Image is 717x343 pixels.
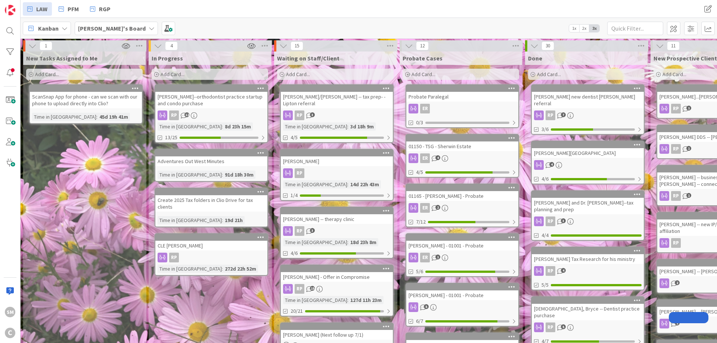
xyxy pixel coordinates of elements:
a: [PERSON_NAME] Tax Research for his ministryRP5/5 [531,247,645,290]
div: 14d 22h 43m [348,180,381,188]
span: 6/7 [416,317,423,325]
div: RP [169,253,179,262]
span: 1 [686,193,691,198]
div: [PERSON_NAME]/[PERSON_NAME] -- tax prep- - Lipton referral [281,85,393,108]
div: ScanSnap App for phone - can we scan with our phone to upload directly into Clio? [30,85,142,108]
div: Time in [GEOGRAPHIC_DATA] [32,113,96,121]
span: Add Card... [35,71,59,78]
div: RP [295,168,304,178]
div: RP [671,144,681,154]
span: : [222,265,223,273]
div: [PERSON_NAME] - 01001 - Probate [406,241,518,250]
div: 8d 23h 15m [223,122,253,131]
div: [PERSON_NAME] (Next follow up 7/1) [281,323,393,340]
span: 20/21 [291,307,303,315]
div: RP [546,322,555,332]
span: 15 [291,41,303,50]
div: 18d 23h 8m [348,238,378,246]
a: Probate ParalegalER0/3 [406,84,519,128]
div: Time in [GEOGRAPHIC_DATA] [283,296,347,304]
span: 30 [541,41,554,50]
div: [PERSON_NAME] Tax Research for his ministry [532,254,644,264]
div: RP [546,216,555,226]
a: [PERSON_NAME] - Offer in CompromiseRPTime in [GEOGRAPHIC_DATA]:127d 11h 23m20/21 [280,265,394,317]
div: [PERSON_NAME][GEOGRAPHIC_DATA] [532,148,644,158]
a: [PERSON_NAME] new dentist [PERSON_NAME] referralRP3/6 [531,84,645,135]
span: 4/4 [541,231,549,239]
a: [PERSON_NAME] - 01001 - Probate6/7 [406,283,519,327]
a: [PERSON_NAME][GEOGRAPHIC_DATA]4/6 [531,141,645,184]
div: RP [155,253,267,262]
div: 45d 19h 41m [97,113,130,121]
div: RP [532,216,644,226]
div: ER [420,104,430,113]
span: 15 [310,286,315,291]
div: ER [406,203,518,213]
div: Create 2025 Tax folders in Clio Drive for tax clients [155,195,267,212]
div: [PERSON_NAME] - 01001 - Probate [406,284,518,300]
div: [PERSON_NAME] Tax Research for his ministry [532,247,644,264]
div: CLE [PERSON_NAME] [155,234,267,250]
span: : [222,216,223,224]
span: Add Card... [286,71,310,78]
div: ER [420,253,430,262]
div: Adventures Out West Minutes [155,156,267,166]
div: Probate Paralegal [406,85,518,102]
span: 3 [310,112,315,117]
span: : [347,180,348,188]
span: PFM [68,4,79,13]
span: 1 [40,41,52,50]
span: 1 [686,106,691,110]
span: : [347,238,348,246]
div: [PERSON_NAME] [281,156,393,166]
span: 2x [579,25,589,32]
a: [PERSON_NAME]/[PERSON_NAME] -- tax prep- - Lipton referralRPTime in [GEOGRAPHIC_DATA]:3d 18h 9m4/5 [280,84,394,143]
div: Time in [GEOGRAPHIC_DATA] [283,180,347,188]
span: 4/6 [541,175,549,183]
div: RP [671,104,681,113]
span: 2 [435,205,440,210]
span: 1 [435,255,440,259]
div: Time in [GEOGRAPHIC_DATA] [283,238,347,246]
div: RP [281,226,393,236]
span: : [347,122,348,131]
span: 1/4 [291,191,298,199]
div: SM [5,307,15,317]
div: Adventures Out West Minutes [155,150,267,166]
div: RP [281,284,393,294]
div: [PERSON_NAME] - Offer in Compromise [281,265,393,282]
span: 7/12 [416,218,426,226]
div: CLE [PERSON_NAME] [155,241,267,250]
div: 19d 21h [223,216,245,224]
span: 1 [686,146,691,151]
div: 01165 - [PERSON_NAME] - Probate [406,191,518,201]
span: 3x [589,25,599,32]
span: LAW [36,4,47,13]
div: [PERSON_NAME] -- therapy clinic [281,208,393,224]
span: RGP [99,4,111,13]
a: [PERSON_NAME] - 01001 - ProbateER5/6 [406,233,519,277]
span: Add Card... [161,71,184,78]
span: 4/5 [416,168,423,176]
input: Quick Filter... [607,22,663,35]
div: [PERSON_NAME] - 01001 - Probate [406,234,518,250]
span: : [96,113,97,121]
span: 11 [667,41,680,50]
a: Adventures Out West MinutesTime in [GEOGRAPHIC_DATA]:91d 18h 30m [155,149,268,182]
span: 12 [184,112,189,117]
a: PFM [54,2,83,16]
div: [PERSON_NAME] new dentist [PERSON_NAME] referral [532,92,644,108]
div: 01165 - [PERSON_NAME] - Probate [406,184,518,201]
div: [PERSON_NAME] and Dr. [PERSON_NAME]--tax planning and prep [532,191,644,214]
div: [PERSON_NAME]--orthodontist practice startup and condo purchase [155,92,267,108]
a: RGP [86,2,115,16]
span: 3/6 [541,125,549,133]
a: 01150 - TSG - Sherwin EstateER4/5 [406,134,519,178]
div: [PERSON_NAME] (Next follow up 7/1) [281,330,393,340]
div: RP [295,110,304,120]
span: : [222,171,223,179]
div: RP [281,168,393,178]
div: 01150 - TSG - Sherwin Estate [406,135,518,151]
span: Kanban [38,24,59,33]
span: 3 [561,218,566,223]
